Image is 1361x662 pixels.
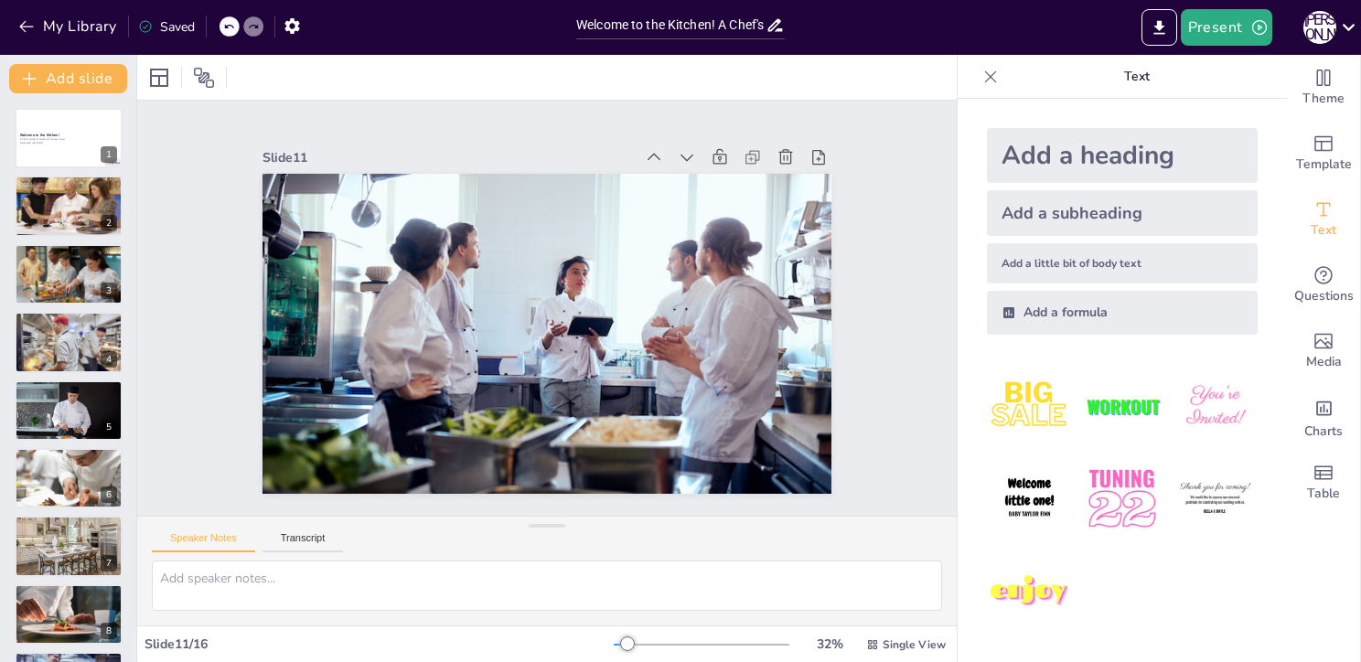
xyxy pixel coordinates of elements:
span: Text [1311,220,1336,240]
button: Present [1181,9,1272,46]
img: 4.jpeg [987,456,1072,541]
p: Table of Contents [20,178,117,184]
span: Questions [1294,286,1354,306]
img: 6.jpeg [1173,456,1258,541]
div: Slide 11 / 16 [145,635,614,653]
span: Position [193,67,215,89]
span: Table [1307,484,1340,504]
span: Theme [1302,89,1345,109]
p: Text [1005,55,1269,99]
button: My Library [14,12,124,41]
p: A Chef's Guide to Food and Process Terms [20,138,117,142]
p: Key Ingredients [20,189,117,193]
div: 3 [101,283,117,299]
div: Add a subheading [987,190,1258,236]
p: Generated with [URL] [20,141,117,144]
span: Single View [883,637,946,652]
div: https://cdn.sendsteps.com/images/logo/sendsteps_logo_white.pnghttps://cdn.sendsteps.com/images/lo... [15,312,123,372]
div: Add charts and graphs [1287,384,1360,450]
div: Add ready made slides [1287,121,1360,187]
div: 4 [101,351,117,368]
div: https://cdn.sendsteps.com/images/logo/sendsteps_logo_white.pnghttps://cdn.sendsteps.com/images/lo... [15,176,123,236]
img: 3.jpeg [1173,364,1258,449]
img: 7.jpeg [987,550,1072,635]
p: Cooking Processes [20,192,117,196]
div: 32 % [808,635,852,653]
div: 7 [101,555,117,571]
span: Template [1296,155,1352,175]
button: Speaker Notes [152,532,255,552]
strong: Welcome to the Kitchen! [20,133,59,137]
div: Add a little bit of body text [987,243,1258,283]
div: Add text boxes [1287,187,1360,252]
div: Layout [145,63,174,92]
div: Saved [138,18,195,36]
div: 6 [101,486,117,503]
span: Media [1306,352,1342,372]
div: Get real-time input from your audience [1287,252,1360,318]
button: Export to PowerPoint [1141,9,1177,46]
button: Transcript [263,532,344,552]
div: Add a table [1287,450,1360,516]
div: 8 [101,623,117,639]
div: https://cdn.sendsteps.com/images/logo/sendsteps_logo_white.pnghttps://cdn.sendsteps.com/images/lo... [15,448,123,508]
div: 2 [101,215,117,231]
div: https://cdn.sendsteps.com/images/logo/sendsteps_logo_white.pnghttps://cdn.sendsteps.com/images/lo... [15,108,123,168]
div: https://cdn.sendsteps.com/images/logo/sendsteps_logo_white.pnghttps://cdn.sendsteps.com/images/lo... [15,380,123,441]
button: И [PERSON_NAME] [1303,9,1336,46]
div: 1 [101,146,117,163]
div: 8 [15,584,123,645]
img: 2.jpeg [1079,364,1164,449]
span: Charts [1304,422,1343,442]
img: 5.jpeg [1079,456,1164,541]
div: https://cdn.sendsteps.com/images/logo/sendsteps_logo_white.pnghttps://cdn.sendsteps.com/images/lo... [15,244,123,304]
button: Add slide [9,64,127,93]
div: Add a formula [987,291,1258,335]
div: 5 [101,419,117,435]
div: Add images, graphics, shapes or video [1287,318,1360,384]
p: Kitchen Equipment [20,186,117,189]
div: 7 [15,516,123,576]
img: 1.jpeg [987,364,1072,449]
div: Add a heading [987,128,1258,183]
input: Insert title [576,12,766,38]
div: Change the overall theme [1287,55,1360,121]
div: Slide 11 [263,149,634,166]
p: Overview of Topics [20,182,117,186]
div: И [PERSON_NAME] [1303,11,1336,44]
